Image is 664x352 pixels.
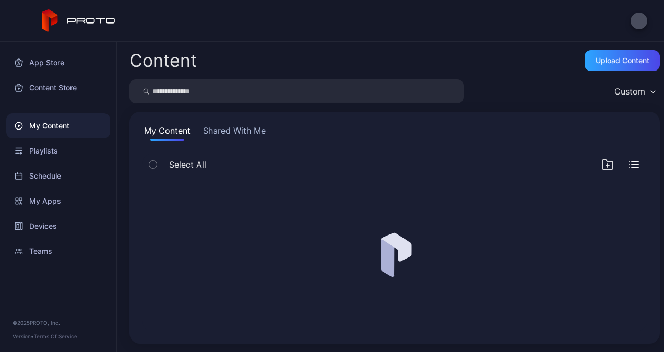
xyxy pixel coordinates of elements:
[201,124,268,141] button: Shared With Me
[609,79,660,103] button: Custom
[169,158,206,171] span: Select All
[6,138,110,163] a: Playlists
[614,86,645,97] div: Custom
[34,333,77,339] a: Terms Of Service
[6,214,110,239] a: Devices
[6,50,110,75] a: App Store
[6,113,110,138] a: My Content
[6,163,110,189] a: Schedule
[596,56,649,65] div: Upload Content
[6,75,110,100] a: Content Store
[585,50,660,71] button: Upload Content
[142,124,193,141] button: My Content
[6,239,110,264] a: Teams
[129,52,197,69] div: Content
[6,189,110,214] a: My Apps
[13,319,104,327] div: © 2025 PROTO, Inc.
[13,333,34,339] span: Version •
